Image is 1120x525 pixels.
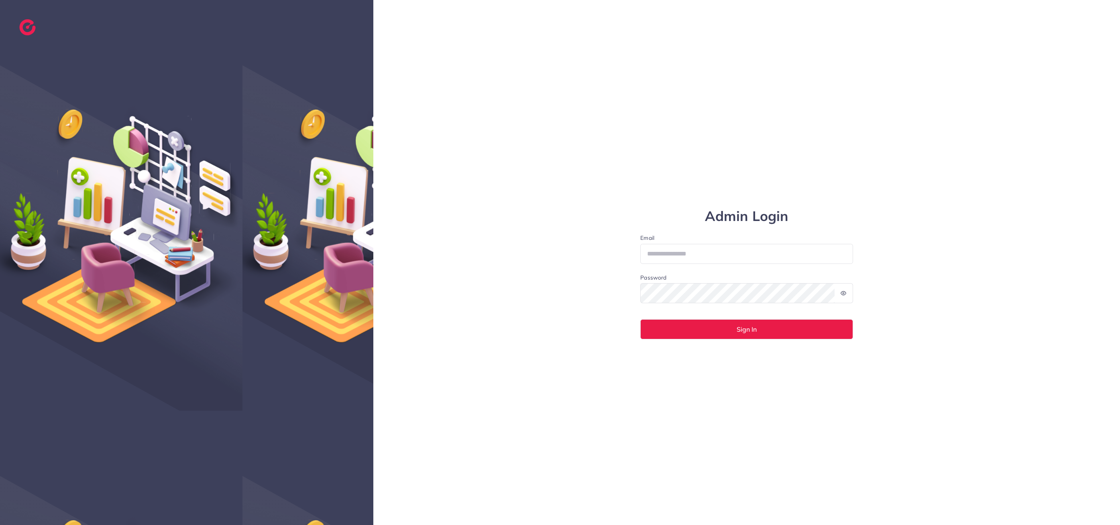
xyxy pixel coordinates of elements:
[737,326,757,332] span: Sign In
[640,208,853,225] h1: Admin Login
[640,234,853,242] label: Email
[640,319,853,339] button: Sign In
[640,274,666,282] label: Password
[19,19,36,35] img: logo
